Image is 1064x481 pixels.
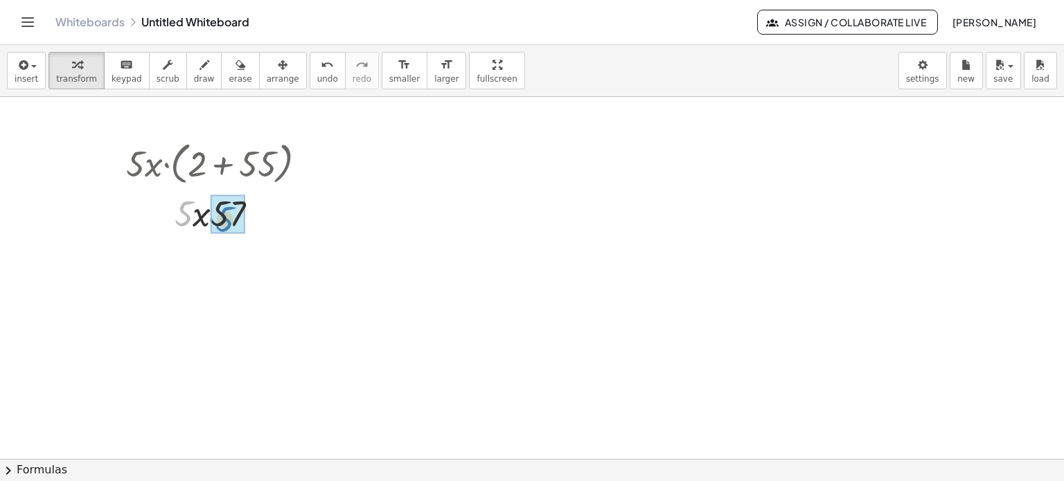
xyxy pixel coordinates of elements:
[17,11,39,33] button: Toggle navigation
[104,52,150,89] button: keyboardkeypad
[477,74,517,84] span: fullscreen
[957,74,975,84] span: new
[345,52,379,89] button: redoredo
[48,52,105,89] button: transform
[157,74,179,84] span: scrub
[15,74,38,84] span: insert
[952,16,1036,28] span: [PERSON_NAME]
[355,57,369,73] i: redo
[398,57,411,73] i: format_size
[941,10,1047,35] button: [PERSON_NAME]
[317,74,338,84] span: undo
[757,10,938,35] button: Assign / Collaborate Live
[267,74,299,84] span: arrange
[434,74,459,84] span: larger
[149,52,187,89] button: scrub
[769,16,926,28] span: Assign / Collaborate Live
[898,52,947,89] button: settings
[7,52,46,89] button: insert
[1031,74,1049,84] span: load
[186,52,222,89] button: draw
[1024,52,1057,89] button: load
[259,52,307,89] button: arrange
[229,74,251,84] span: erase
[469,52,524,89] button: fullscreen
[310,52,346,89] button: undoundo
[906,74,939,84] span: settings
[986,52,1021,89] button: save
[382,52,427,89] button: format_sizesmaller
[389,74,420,84] span: smaller
[993,74,1013,84] span: save
[440,57,453,73] i: format_size
[194,74,215,84] span: draw
[427,52,466,89] button: format_sizelarger
[120,57,133,73] i: keyboard
[112,74,142,84] span: keypad
[321,57,334,73] i: undo
[56,74,97,84] span: transform
[950,52,983,89] button: new
[221,52,259,89] button: erase
[55,15,125,29] a: Whiteboards
[353,74,371,84] span: redo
